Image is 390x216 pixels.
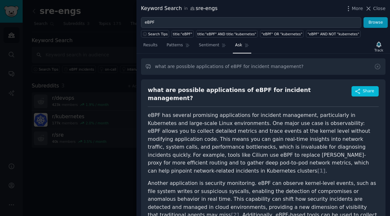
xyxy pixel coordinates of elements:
[197,40,228,53] a: Sentiment
[365,5,385,12] button: Close
[306,30,361,38] a: "eBPF" AND NOT "kubernetes"
[184,6,188,12] span: in
[317,168,325,174] span: [ 1 ]
[148,86,352,102] div: what are possible applications of eBPF for incident management?
[363,17,388,28] button: Browse
[141,40,160,53] a: Results
[345,5,363,12] button: More
[235,42,242,48] span: Ask
[373,5,385,12] span: Close
[167,42,183,48] span: Patterns
[141,5,218,13] div: Keyword Search sre-engs
[233,40,251,53] a: Ask
[197,32,256,36] div: title:"eBPF" AND title:"kubernetes"
[363,88,374,94] span: Share
[352,86,379,97] button: Share
[164,40,192,53] a: Patterns
[196,30,258,38] a: title:"eBPF" AND title:"kubernetes"
[171,30,194,38] a: title:"eBPF"
[141,17,361,28] input: Try a keyword related to your business
[261,32,302,36] div: "eBPF" OR "kubernetes"
[141,58,385,75] input: Ask a question about eBPF in this audience...
[141,30,169,38] button: Search Tips
[148,32,168,36] span: Search Tips
[199,42,219,48] span: Sentiment
[148,111,379,175] p: eBPF has several promising applications for incident management, particularly in Kubernetes and l...
[143,42,157,48] span: Results
[372,40,385,53] button: Track
[308,32,359,36] div: "eBPF" AND NOT "kubernetes"
[352,5,363,12] span: More
[173,32,192,36] div: title:"eBPF"
[374,48,383,52] div: Track
[260,30,304,38] a: "eBPF" OR "kubernetes"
